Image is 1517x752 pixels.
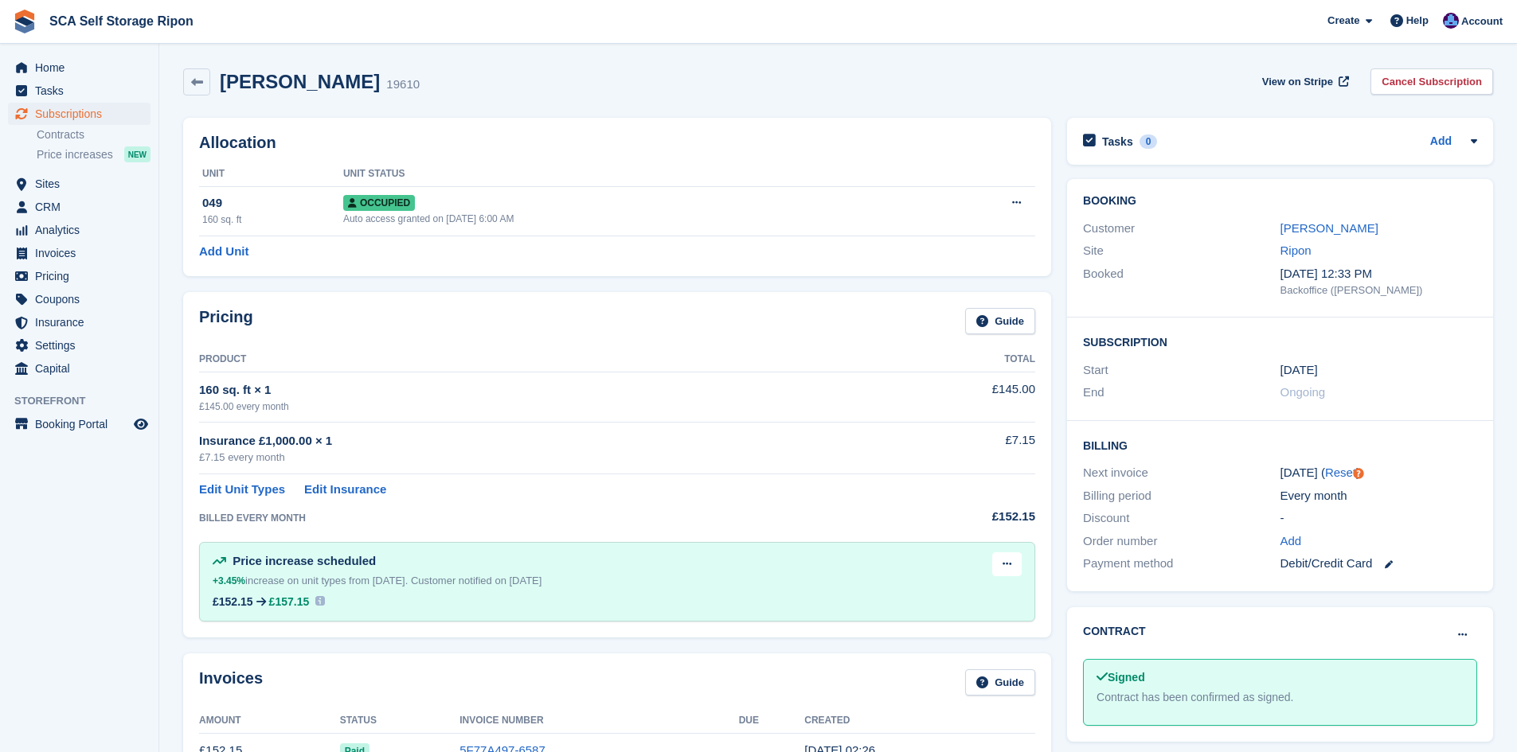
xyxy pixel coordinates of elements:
div: Customer [1083,220,1280,238]
div: Start [1083,361,1280,380]
div: £145.00 every month [199,399,878,414]
div: 160 sq. ft × 1 [199,381,878,399]
span: Invoices [35,242,131,264]
h2: Contract [1083,623,1146,640]
span: Help [1406,13,1429,29]
span: £157.15 [269,595,310,608]
a: menu [8,311,151,333]
div: 0 [1140,134,1158,149]
img: Sarah Race [1443,13,1459,29]
th: Unit [199,162,343,187]
span: Account [1461,14,1503,29]
a: menu [8,173,151,195]
a: Preview store [131,415,151,434]
a: menu [8,242,151,264]
h2: Booking [1083,195,1477,208]
span: Pricing [35,265,131,287]
h2: Tasks [1102,134,1133,149]
a: [PERSON_NAME] [1280,221,1378,235]
a: menu [8,56,151,79]
a: menu [8,196,151,218]
h2: Pricing [199,308,253,334]
a: Cancel Subscription [1370,68,1493,95]
a: Add [1430,133,1452,151]
div: 049 [202,194,343,212]
img: icon-info-931a05b42745ab749e9cb3f8fd5492de83d1ef71f8849c2817883450ef4d471b.svg [315,596,325,606]
a: menu [8,80,151,102]
div: Site [1083,242,1280,260]
span: Insurance [35,311,131,333]
th: Unit Status [343,162,922,187]
div: End [1083,384,1280,402]
a: Guide [965,308,1035,334]
span: Settings [35,334,131,357]
div: Payment method [1083,555,1280,573]
div: Backoffice ([PERSON_NAME]) [1280,282,1477,298]
th: Due [739,708,805,734]
time: 2023-07-01 00:00:00 UTC [1280,361,1318,380]
span: Price increase scheduled [233,554,376,567]
span: View on Stripe [1262,74,1333,90]
span: Price increases [37,147,113,162]
td: £7.15 [878,423,1035,474]
span: Subscriptions [35,103,131,125]
div: +3.45% [213,573,245,589]
div: Insurance £1,000.00 × 1 [199,432,878,450]
th: Invoice Number [459,708,738,734]
div: Billing period [1083,487,1280,505]
span: increase on unit types from [DATE]. [213,575,408,586]
span: Booking Portal [35,413,131,435]
th: Created [804,708,1035,734]
th: Product [199,347,878,372]
span: CRM [35,196,131,218]
td: £145.00 [878,372,1035,422]
a: menu [8,265,151,287]
a: Edit Insurance [304,481,386,499]
h2: [PERSON_NAME] [220,71,380,92]
a: SCA Self Storage Ripon [43,8,200,34]
div: Booked [1083,265,1280,298]
a: menu [8,334,151,357]
a: View on Stripe [1256,68,1352,95]
a: menu [8,357,151,380]
h2: Invoices [199,669,263,696]
div: £152.15 [213,595,253,608]
a: Guide [965,669,1035,696]
span: Create [1327,13,1359,29]
a: Edit Unit Types [199,481,285,499]
div: Every month [1280,487,1477,505]
div: £7.15 every month [199,450,878,466]
span: Tasks [35,80,131,102]
div: 160 sq. ft [202,212,343,227]
a: menu [8,288,151,310]
th: Amount [199,708,340,734]
span: Capital [35,357,131,380]
span: Home [35,56,131,79]
span: Ongoing [1280,385,1326,399]
span: Sites [35,173,131,195]
div: 19610 [386,76,420,94]
div: [DATE] ( ) [1280,464,1477,482]
h2: Allocation [199,134,1035,152]
h2: Billing [1083,437,1477,453]
div: Contract has been confirmed as signed. [1097,689,1464,706]
a: Ripon [1280,244,1312,257]
div: Next invoice [1083,464,1280,482]
div: Discount [1083,509,1280,528]
a: Add Unit [199,243,248,261]
a: Add [1280,532,1302,551]
div: Signed [1097,669,1464,686]
div: NEW [124,146,151,162]
a: menu [8,103,151,125]
img: stora-icon-8386f47178a22dfd0bd8f6a31ec36ba5ce8667c1dd55bd0f319d3a0aa187defe.svg [13,10,37,33]
div: Auto access granted on [DATE] 6:00 AM [343,212,922,226]
a: Price increases NEW [37,146,151,163]
a: menu [8,219,151,241]
a: Contracts [37,127,151,142]
span: Occupied [343,195,415,211]
th: Status [340,708,460,734]
div: Debit/Credit Card [1280,555,1477,573]
a: menu [8,413,151,435]
span: Storefront [14,393,158,409]
div: - [1280,509,1477,528]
